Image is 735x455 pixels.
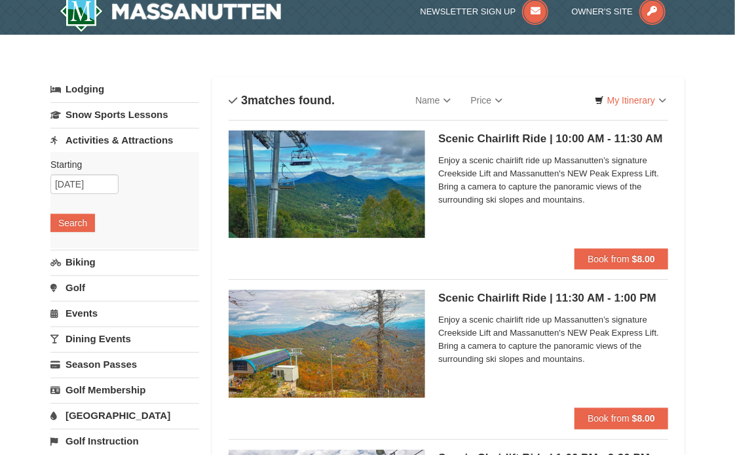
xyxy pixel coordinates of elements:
[405,87,461,113] a: Name
[50,378,199,402] a: Golf Membership
[575,408,668,429] button: Book from $8.00
[632,413,655,424] strong: $8.00
[50,102,199,127] a: Snow Sports Lessons
[586,90,675,110] a: My Itinerary
[588,413,630,424] span: Book from
[575,248,668,269] button: Book from $8.00
[50,275,199,300] a: Golf
[571,7,633,16] span: Owner's Site
[632,254,655,264] strong: $8.00
[461,87,513,113] a: Price
[241,94,248,107] span: 3
[50,128,199,152] a: Activities & Attractions
[421,7,516,16] span: Newsletter Sign Up
[50,250,199,274] a: Biking
[588,254,630,264] span: Book from
[229,94,335,107] h4: matches found.
[421,7,549,16] a: Newsletter Sign Up
[438,132,668,146] h5: Scenic Chairlift Ride | 10:00 AM - 11:30 AM
[50,352,199,376] a: Season Passes
[50,429,199,453] a: Golf Instruction
[229,290,425,397] img: 24896431-13-a88f1aaf.jpg
[50,158,189,171] label: Starting
[438,313,668,366] span: Enjoy a scenic chairlift ride up Massanutten’s signature Creekside Lift and Massanutten's NEW Pea...
[229,130,425,238] img: 24896431-1-a2e2611b.jpg
[50,214,95,232] button: Search
[50,301,199,325] a: Events
[50,77,199,101] a: Lodging
[50,403,199,427] a: [GEOGRAPHIC_DATA]
[50,326,199,351] a: Dining Events
[571,7,666,16] a: Owner's Site
[438,154,668,207] span: Enjoy a scenic chairlift ride up Massanutten’s signature Creekside Lift and Massanutten's NEW Pea...
[438,292,668,305] h5: Scenic Chairlift Ride | 11:30 AM - 1:00 PM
